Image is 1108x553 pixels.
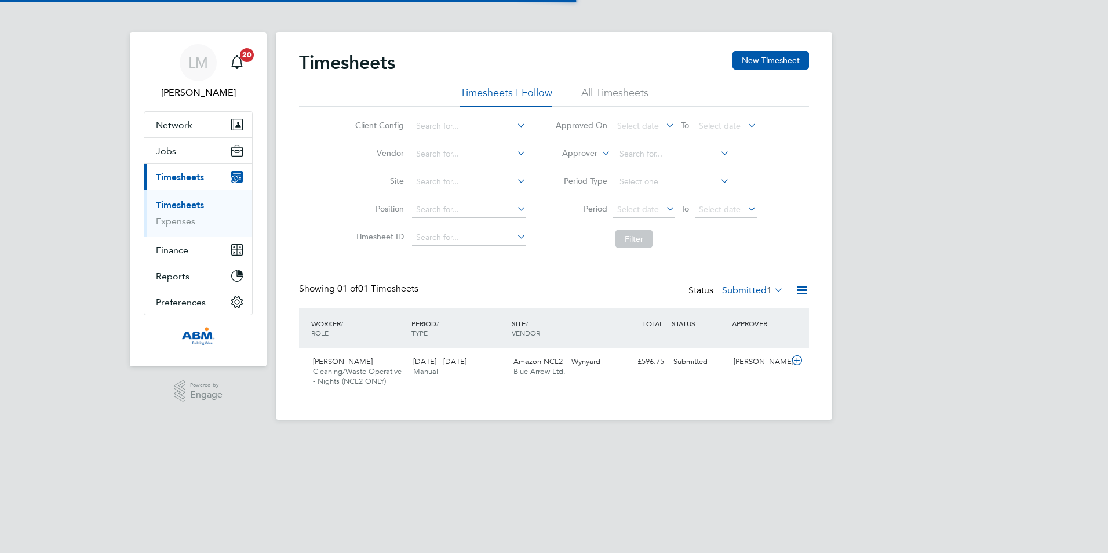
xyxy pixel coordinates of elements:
[337,283,358,294] span: 01 of
[144,138,252,163] button: Jobs
[156,216,195,227] a: Expenses
[732,51,809,70] button: New Timesheet
[352,176,404,186] label: Site
[144,190,252,237] div: Timesheets
[617,121,659,131] span: Select date
[460,86,552,107] li: Timesheets I Follow
[615,146,730,162] input: Search for...
[669,352,729,372] div: Submitted
[512,328,540,337] span: VENDOR
[617,204,659,214] span: Select date
[436,319,439,328] span: /
[412,146,526,162] input: Search for...
[669,313,729,334] div: STATUS
[156,199,204,210] a: Timesheets
[190,380,223,390] span: Powered by
[729,313,789,334] div: APPROVER
[299,283,421,295] div: Showing
[156,271,189,282] span: Reports
[608,352,669,372] div: £596.75
[581,86,648,107] li: All Timesheets
[526,319,528,328] span: /
[767,285,772,296] span: 1
[313,366,402,386] span: Cleaning/Waste Operative - Nights (NCL2 ONLY)
[352,120,404,130] label: Client Config
[130,32,267,366] nav: Main navigation
[299,51,395,74] h2: Timesheets
[144,263,252,289] button: Reports
[413,356,466,366] span: [DATE] - [DATE]
[337,283,418,294] span: 01 Timesheets
[555,203,607,214] label: Period
[156,119,192,130] span: Network
[513,356,600,366] span: Amazon NCL2 – Wynyard
[156,172,204,183] span: Timesheets
[412,118,526,134] input: Search for...
[413,366,438,376] span: Manual
[509,313,609,343] div: SITE
[615,230,653,248] button: Filter
[311,328,329,337] span: ROLE
[677,118,692,133] span: To
[699,121,741,131] span: Select date
[411,328,428,337] span: TYPE
[144,164,252,190] button: Timesheets
[308,313,409,343] div: WORKER
[156,297,206,308] span: Preferences
[412,230,526,246] input: Search for...
[144,289,252,315] button: Preferences
[225,44,249,81] a: 20
[156,245,188,256] span: Finance
[412,174,526,190] input: Search for...
[352,203,404,214] label: Position
[144,327,253,345] a: Go to home page
[181,327,215,345] img: abm1-logo-retina.png
[688,283,786,299] div: Status
[722,285,783,296] label: Submitted
[513,366,566,376] span: Blue Arrow Ltd.
[240,48,254,62] span: 20
[144,237,252,263] button: Finance
[352,231,404,242] label: Timesheet ID
[615,174,730,190] input: Select one
[555,120,607,130] label: Approved On
[144,86,253,100] span: Lynne Morgan
[677,201,692,216] span: To
[190,390,223,400] span: Engage
[352,148,404,158] label: Vendor
[156,145,176,157] span: Jobs
[409,313,509,343] div: PERIOD
[545,148,597,159] label: Approver
[642,319,663,328] span: TOTAL
[729,352,789,372] div: [PERSON_NAME]
[144,112,252,137] button: Network
[144,44,253,100] a: LM[PERSON_NAME]
[341,319,343,328] span: /
[174,380,223,402] a: Powered byEngage
[188,55,208,70] span: LM
[313,356,373,366] span: [PERSON_NAME]
[555,176,607,186] label: Period Type
[412,202,526,218] input: Search for...
[699,204,741,214] span: Select date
